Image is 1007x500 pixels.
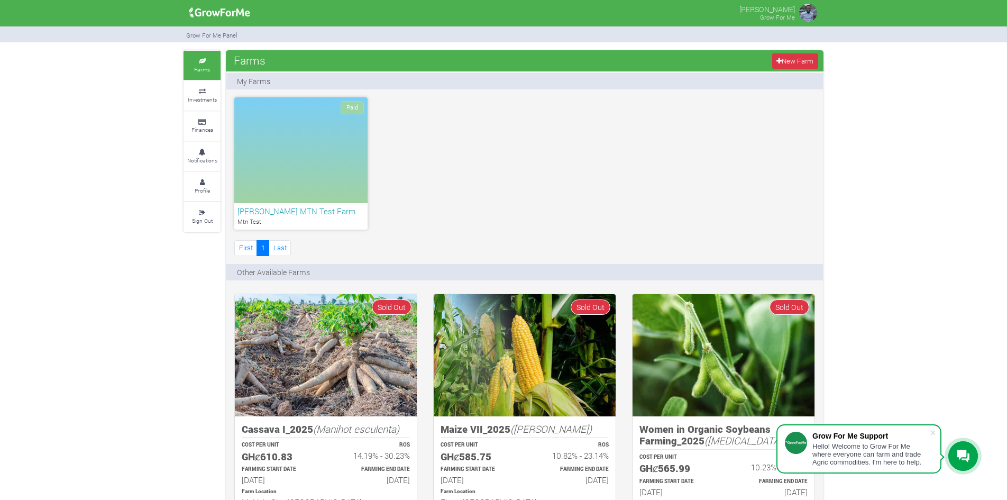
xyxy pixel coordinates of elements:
h5: Maize VII_2025 [441,423,609,435]
h5: GHȼ565.99 [639,462,714,475]
a: Finances [184,112,221,141]
a: First [234,240,257,256]
p: ROS [733,453,808,461]
p: Estimated Farming End Date [733,478,808,486]
h6: [PERSON_NAME] MTN Test Farm [237,206,364,216]
small: Grow For Me [760,13,795,21]
p: Location of Farm [242,488,410,496]
p: ROS [335,441,410,449]
span: Farms [231,50,268,71]
p: Estimated Farming Start Date [441,466,515,474]
a: Farms [184,51,221,80]
small: Grow For Me Panel [186,31,237,39]
img: growforme image [633,294,814,416]
a: Profile [184,172,221,201]
p: COST PER UNIT [242,441,316,449]
span: Sold Out [571,299,610,315]
h6: 10.82% - 23.14% [534,451,609,460]
p: Mtn Test [237,217,364,226]
a: Sign Out [184,202,221,231]
h6: [DATE] [639,487,714,497]
small: Farms [194,66,210,73]
span: Sold Out [372,299,411,315]
p: Estimated Farming End Date [534,466,609,474]
p: COST PER UNIT [639,453,714,461]
div: Grow For Me Support [812,432,930,440]
h5: Cassava I_2025 [242,423,410,435]
span: Paid [341,101,364,114]
p: Estimated Farming End Date [335,466,410,474]
nav: Page Navigation [234,240,291,256]
img: growforme image [798,2,819,23]
i: (Manihot esculenta) [313,422,399,435]
h5: Women in Organic Soybeans Farming_2025 [639,423,808,447]
img: growforme image [235,294,417,416]
a: Investments [184,81,221,110]
p: [PERSON_NAME] [739,2,795,15]
a: Notifications [184,142,221,171]
p: Estimated Farming Start Date [242,466,316,474]
p: COST PER UNIT [441,441,515,449]
h5: GHȼ585.75 [441,451,515,463]
a: 1 [257,240,269,256]
h6: [DATE] [242,475,316,485]
small: Notifications [187,157,217,164]
i: ([MEDICAL_DATA] max) [704,434,807,447]
small: Profile [195,187,210,194]
p: ROS [534,441,609,449]
h6: [DATE] [335,475,410,485]
small: Sign Out [192,217,213,224]
h5: GHȼ610.83 [242,451,316,463]
a: New Farm [772,53,818,69]
span: Sold Out [770,299,809,315]
p: My Farms [237,76,270,87]
p: Estimated Farming Start Date [639,478,714,486]
a: Last [269,240,291,256]
small: Finances [191,126,213,133]
h6: 10.23% - 23.48% [733,462,808,472]
h6: [DATE] [733,487,808,497]
h6: [DATE] [534,475,609,485]
p: Other Available Farms [237,267,310,278]
h6: 14.19% - 30.23% [335,451,410,460]
div: Hello! Welcome to Grow For Me where everyone can farm and trade Agric commodities. I'm here to help. [812,442,930,466]
small: Investments [188,96,217,103]
img: growforme image [186,2,254,23]
img: growforme image [434,294,616,416]
i: ([PERSON_NAME]) [510,422,592,435]
p: Location of Farm [441,488,609,496]
h6: [DATE] [441,475,515,485]
a: Paid [PERSON_NAME] MTN Test Farm Mtn Test [234,97,368,230]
